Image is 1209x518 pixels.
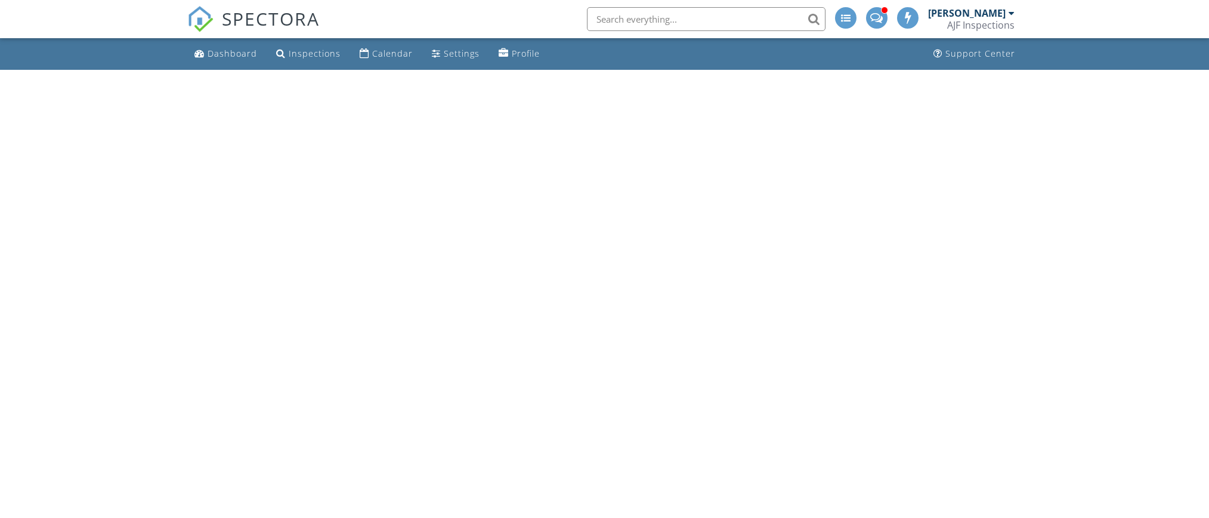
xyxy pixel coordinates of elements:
[929,43,1020,65] a: Support Center
[427,43,484,65] a: Settings
[494,43,545,65] a: Profile
[289,48,341,59] div: Inspections
[190,43,262,65] a: Dashboard
[271,43,345,65] a: Inspections
[187,16,320,41] a: SPECTORA
[372,48,413,59] div: Calendar
[587,7,825,31] input: Search everything...
[355,43,418,65] a: Calendar
[512,48,540,59] div: Profile
[187,6,214,32] img: The Best Home Inspection Software - Spectora
[947,19,1015,31] div: AJF Inspections
[208,48,257,59] div: Dashboard
[444,48,480,59] div: Settings
[928,7,1006,19] div: [PERSON_NAME]
[222,6,320,31] span: SPECTORA
[945,48,1015,59] div: Support Center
